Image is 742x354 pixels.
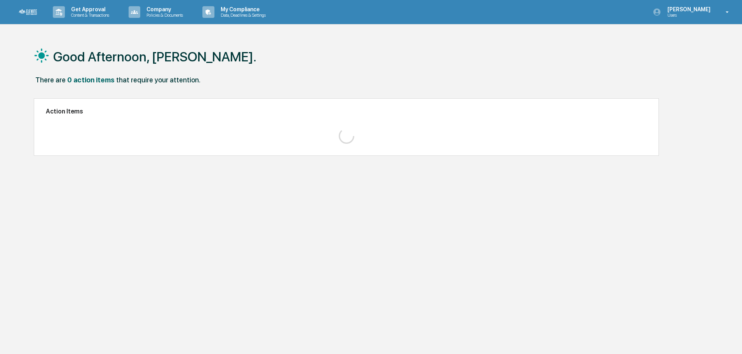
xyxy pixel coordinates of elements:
[65,6,113,12] p: Get Approval
[46,108,647,115] h2: Action Items
[140,12,187,18] p: Policies & Documents
[35,76,66,84] div: There are
[53,49,256,65] h1: Good Afternoon, [PERSON_NAME].
[214,6,270,12] p: My Compliance
[214,12,270,18] p: Data, Deadlines & Settings
[19,9,37,15] img: logo
[116,76,200,84] div: that require your attention.
[661,6,714,12] p: [PERSON_NAME]
[140,6,187,12] p: Company
[65,12,113,18] p: Content & Transactions
[661,12,714,18] p: Users
[67,76,115,84] div: 0 action items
